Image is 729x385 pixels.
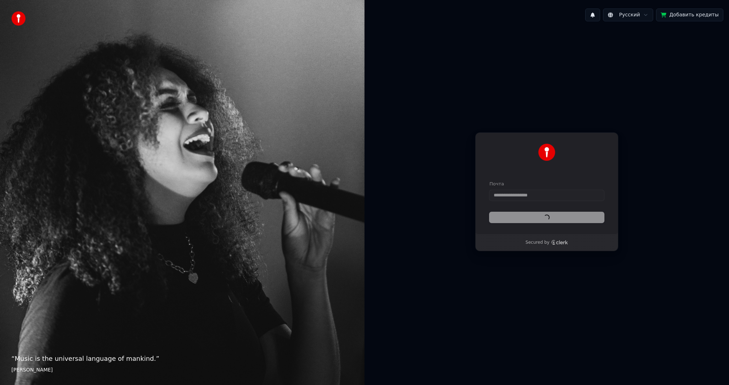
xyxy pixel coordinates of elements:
[551,240,568,245] a: Clerk logo
[11,11,26,26] img: youka
[538,144,555,161] img: Youka
[11,366,353,374] footer: [PERSON_NAME]
[656,9,723,21] button: Добавить кредиты
[11,354,353,364] p: “ Music is the universal language of mankind. ”
[525,240,549,246] p: Secured by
